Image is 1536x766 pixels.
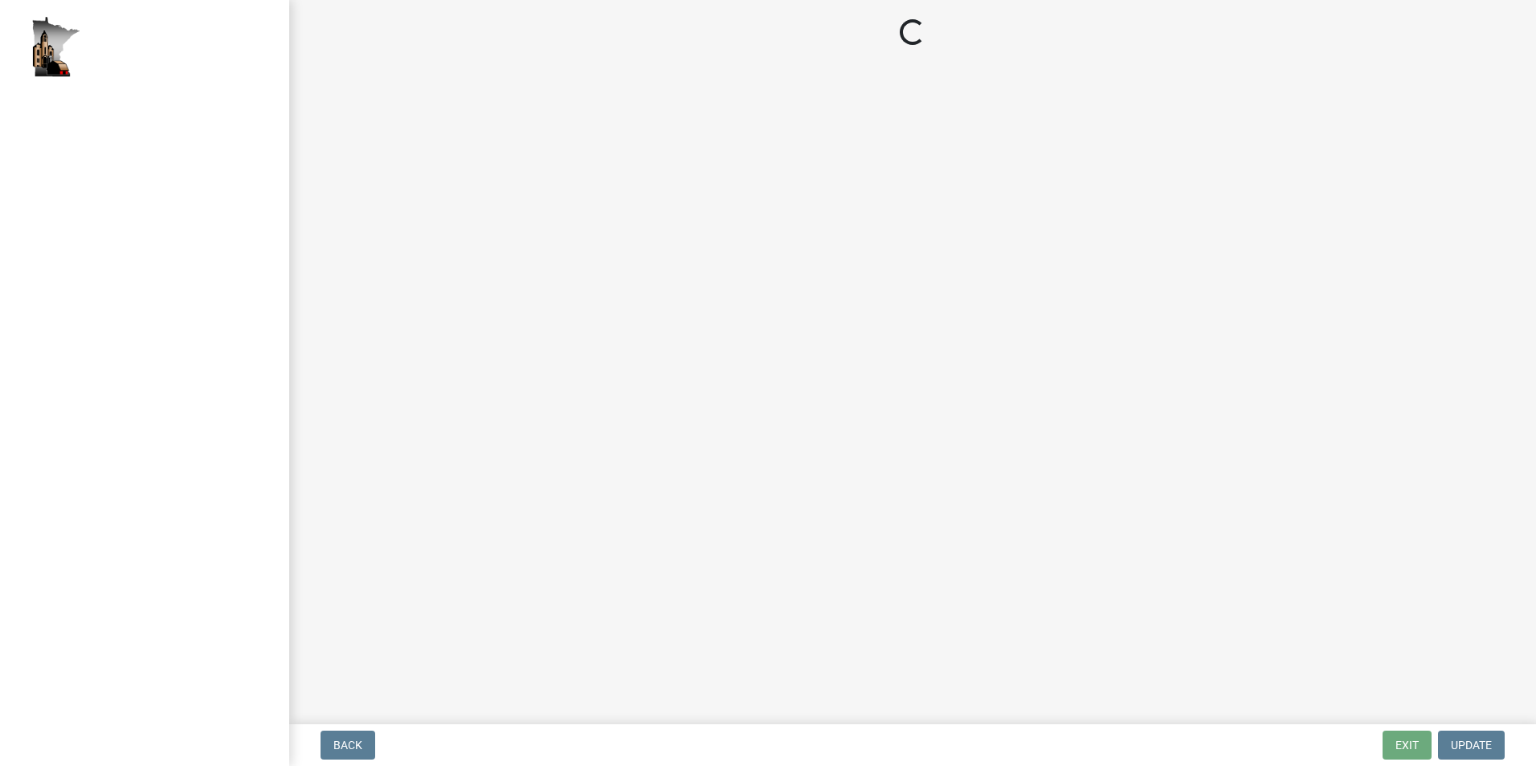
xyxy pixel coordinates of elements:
[1383,731,1432,760] button: Exit
[32,17,80,77] img: Houston County, Minnesota
[1438,731,1505,760] button: Update
[333,739,362,752] span: Back
[1451,739,1492,752] span: Update
[321,731,375,760] button: Back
